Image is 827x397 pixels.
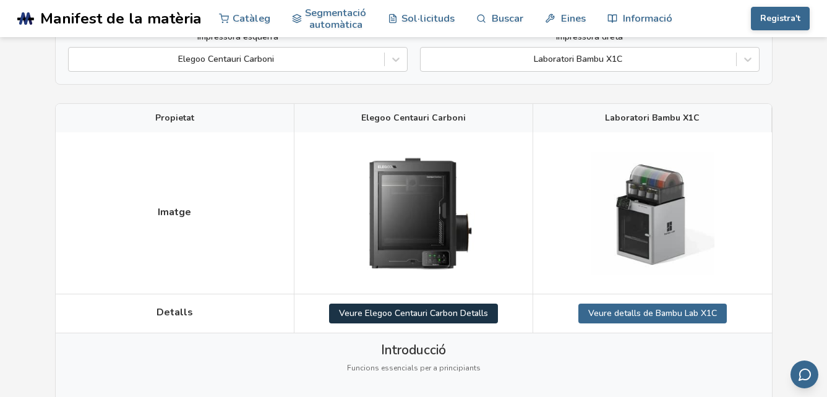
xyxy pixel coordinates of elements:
[791,361,818,388] button: Envia comentaris per correu electrònic
[401,12,455,24] font: Sol·licituds
[156,307,193,318] span: Detalls
[420,32,760,42] label: Impressora dreta
[578,304,727,323] a: Veure detalls de Bambu Lab X1C
[591,152,714,275] img: Laboratori Bambu X1C
[75,54,77,64] input: Elegoo Centauri Carboni
[751,7,810,30] button: Registra't
[605,113,700,123] span: Laboratori Bambu X1C
[233,12,270,24] font: Catàleg
[351,142,475,284] img: Elegoo Centauri Carboni
[347,364,481,373] span: Funcions essencials per a principiants
[158,207,191,218] span: Imatge
[40,10,202,27] span: Manifest de la matèria
[305,7,366,31] font: Segmentació automàtica
[623,12,672,24] font: Informació
[361,113,466,123] span: Elegoo Centauri Carboni
[381,343,446,357] span: Introducció
[329,304,498,323] a: Veure Elegoo Centauri Carbon Detalls
[492,12,523,24] font: Buscar
[68,32,408,42] label: Impressora esquerra
[155,113,194,123] span: Propietat
[561,12,586,24] font: Eines
[427,54,429,64] input: Laboratori Bambu X1C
